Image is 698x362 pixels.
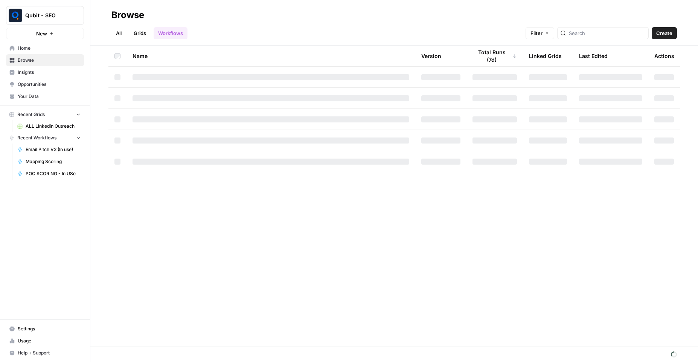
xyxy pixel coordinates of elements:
div: Linked Grids [529,46,562,66]
div: Version [421,46,441,66]
button: Recent Workflows [6,132,84,144]
button: Help + Support [6,347,84,359]
span: Recent Grids [17,111,45,118]
div: Total Runs (7d) [472,46,517,66]
a: Workflows [154,27,187,39]
span: Browse [18,57,81,64]
a: Email Pitch V2 (In use) [14,144,84,156]
a: Insights [6,66,84,78]
span: Create [656,29,672,37]
span: Qubit - SEO [25,12,71,19]
div: Browse [111,9,144,21]
span: Home [18,45,81,52]
div: Actions [654,46,674,66]
a: Opportunities [6,78,84,90]
button: Workspace: Qubit - SEO [6,6,84,25]
span: ALL LInkedin Outreach [26,123,81,130]
span: Opportunities [18,81,81,88]
input: Search [569,29,645,37]
button: Create [652,27,677,39]
a: Browse [6,54,84,66]
a: Mapping Scoring [14,156,84,168]
span: Recent Workflows [17,134,56,141]
div: Name [133,46,409,66]
span: Filter [530,29,543,37]
a: Your Data [6,90,84,102]
button: New [6,28,84,39]
a: Settings [6,323,84,335]
span: New [36,30,47,37]
a: POC SCORING - In USe [14,168,84,180]
span: Your Data [18,93,81,100]
div: Last Edited [579,46,608,66]
span: Email Pitch V2 (In use) [26,146,81,153]
a: All [111,27,126,39]
span: Help + Support [18,350,81,356]
span: Insights [18,69,81,76]
a: Grids [129,27,151,39]
a: Usage [6,335,84,347]
span: Usage [18,338,81,344]
button: Filter [526,27,554,39]
a: ALL LInkedin Outreach [14,120,84,132]
img: Qubit - SEO Logo [9,9,22,22]
span: Settings [18,325,81,332]
a: Home [6,42,84,54]
span: POC SCORING - In USe [26,170,81,177]
button: Recent Grids [6,109,84,120]
span: Mapping Scoring [26,158,81,165]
